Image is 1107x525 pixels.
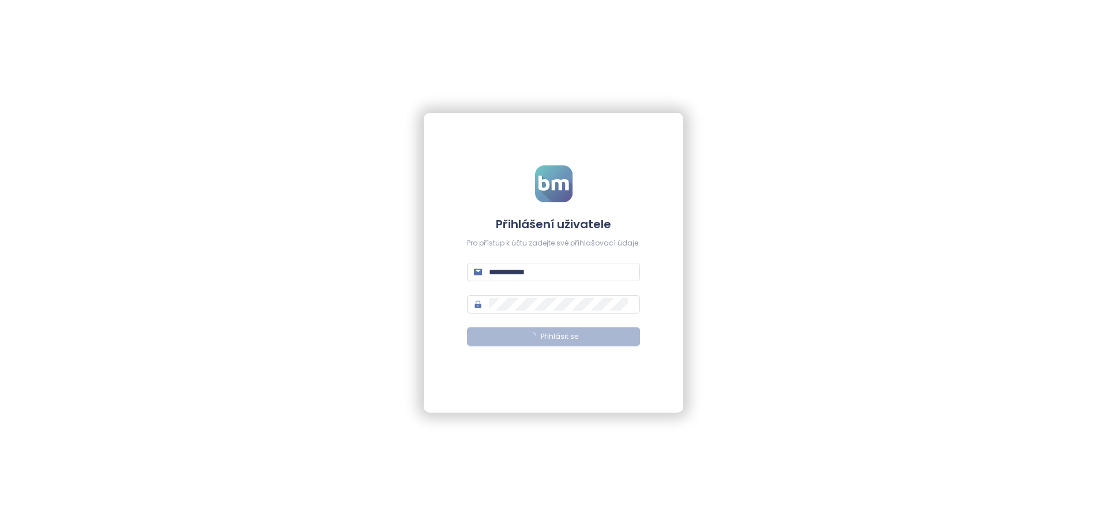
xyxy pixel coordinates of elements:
img: logo [535,165,573,202]
h4: Přihlášení uživatele [467,216,640,232]
span: Přihlásit se [541,331,578,342]
div: Pro přístup k účtu zadejte své přihlašovací údaje. [467,238,640,249]
span: lock [474,300,482,308]
span: mail [474,268,482,276]
button: Přihlásit se [467,327,640,346]
span: loading [529,333,536,339]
